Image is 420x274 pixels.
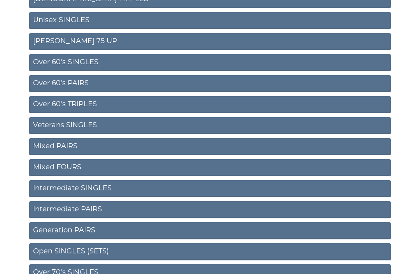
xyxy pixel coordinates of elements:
[29,54,391,71] a: Over 60's SINGLES
[29,243,391,260] a: Open SINGLES (SETS)
[29,96,391,113] a: Over 60's TRIPLES
[29,117,391,134] a: Veterans SINGLES
[29,180,391,197] a: Intermediate SINGLES
[29,201,391,218] a: Intermediate PAIRS
[29,222,391,239] a: Generation PAIRS
[29,33,391,50] a: [PERSON_NAME] 75 UP
[29,12,391,29] a: Unisex SINGLES
[29,159,391,176] a: Mixed FOURS
[29,75,391,92] a: Over 60's PAIRS
[29,138,391,155] a: Mixed PAIRS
